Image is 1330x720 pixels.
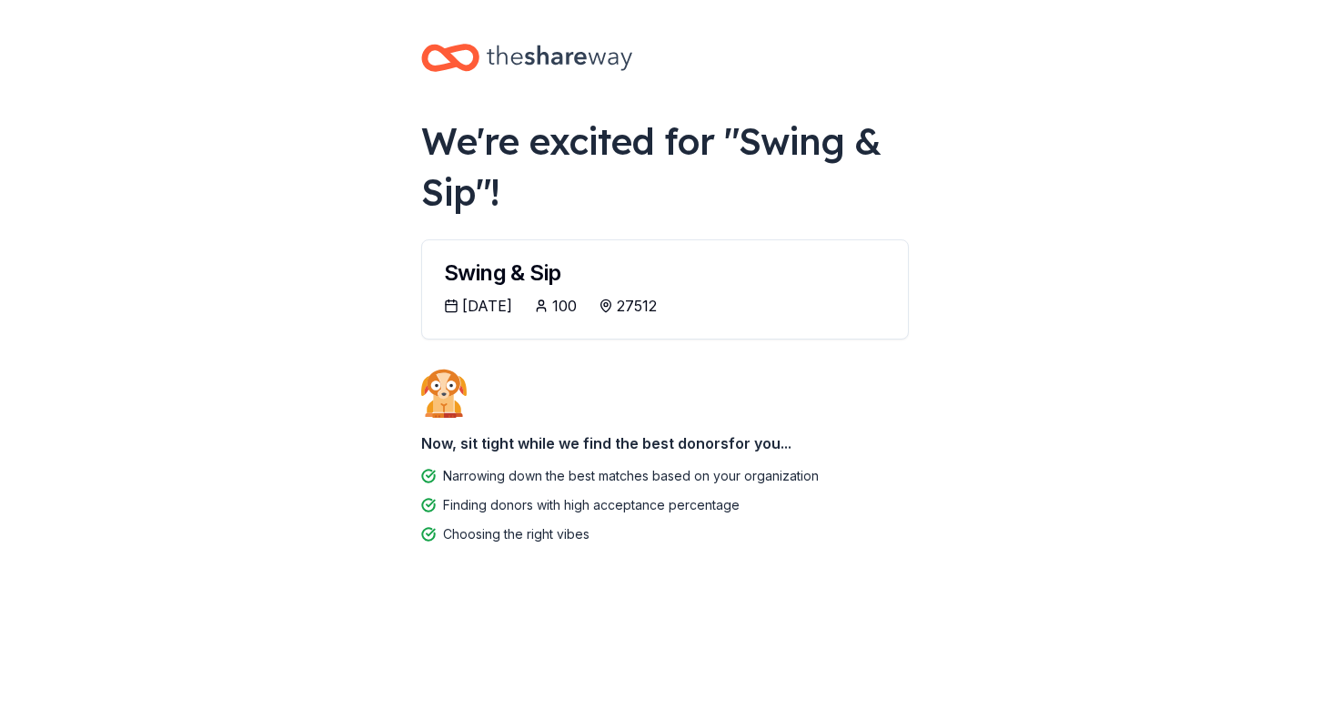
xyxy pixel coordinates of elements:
div: 100 [552,295,577,317]
div: 27512 [617,295,657,317]
div: Now, sit tight while we find the best donors for you... [421,425,909,461]
div: [DATE] [462,295,512,317]
div: Swing & Sip [444,262,886,284]
img: Dog waiting patiently [421,369,467,418]
div: We're excited for " Swing & Sip "! [421,116,909,218]
div: Narrowing down the best matches based on your organization [443,465,819,487]
div: Finding donors with high acceptance percentage [443,494,740,516]
div: Choosing the right vibes [443,523,589,545]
